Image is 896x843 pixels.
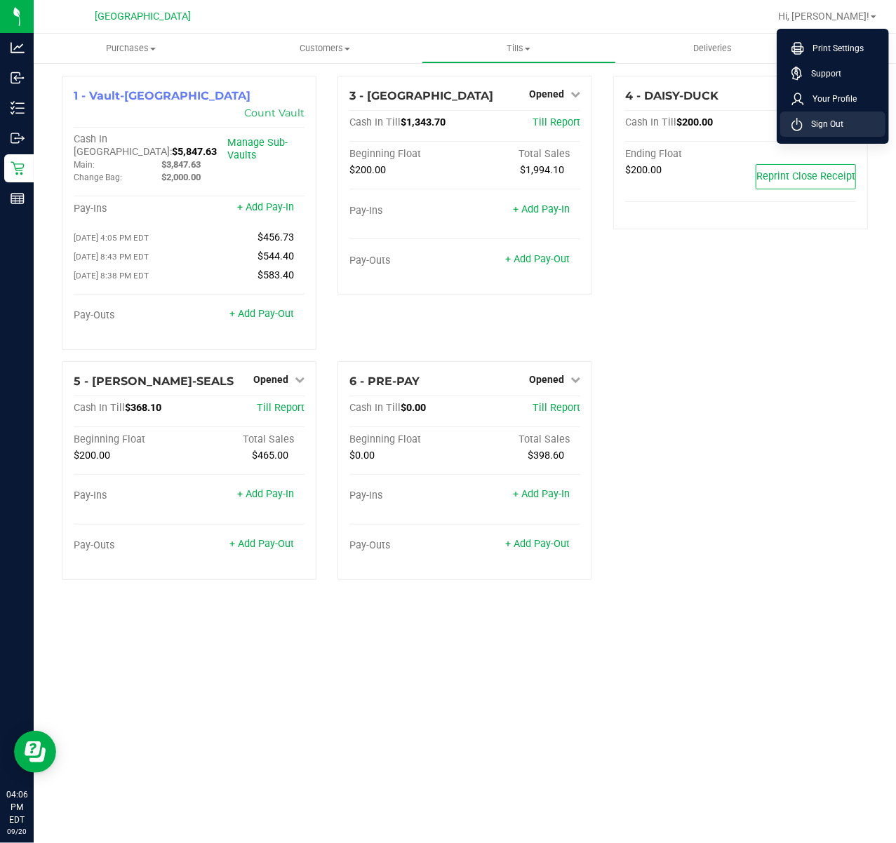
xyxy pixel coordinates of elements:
span: $200.00 [349,164,386,176]
a: Deliveries [616,34,810,63]
span: Sign Out [803,117,843,131]
span: $3,847.63 [161,159,201,170]
span: Hi, [PERSON_NAME]! [778,11,869,22]
span: Reprint Close Receipt [756,170,855,182]
a: Till Report [257,402,305,414]
div: Pay-Outs [349,539,465,552]
span: Cash In Till [625,116,676,128]
span: $5,847.63 [172,146,217,158]
a: Support [791,67,880,81]
a: + Add Pay-Out [505,253,570,265]
div: Total Sales [465,433,581,446]
a: + Add Pay-In [513,203,570,215]
div: Pay-Outs [74,539,189,552]
span: Customers [229,42,422,55]
div: Total Sales [465,148,581,161]
span: Support [803,67,841,81]
span: Opened [529,88,564,100]
span: 5 - [PERSON_NAME]-SEALS [74,375,234,388]
span: [DATE] 8:43 PM EDT [74,252,149,262]
div: Pay-Ins [349,490,465,502]
a: Purchases [34,34,228,63]
div: Pay-Ins [74,490,189,502]
span: Print Settings [804,41,864,55]
inline-svg: Inbound [11,71,25,85]
a: + Add Pay-In [513,488,570,500]
span: Purchases [34,42,228,55]
a: Count Vault [244,107,305,119]
div: Pay-Outs [74,309,189,322]
inline-svg: Retail [11,161,25,175]
div: Pay-Ins [349,205,465,217]
inline-svg: Analytics [11,41,25,55]
span: 4 - DAISY-DUCK [625,89,718,102]
span: Change Bag: [74,173,122,182]
inline-svg: Inventory [11,101,25,115]
a: + Add Pay-In [237,488,294,500]
inline-svg: Reports [11,191,25,205]
a: Till Report [533,402,580,414]
span: $0.00 [401,402,426,414]
span: Deliveries [674,42,751,55]
span: $465.00 [252,450,288,461]
span: 3 - [GEOGRAPHIC_DATA] [349,89,493,102]
span: Your Profile [804,92,857,106]
div: Pay-Outs [349,255,465,267]
span: [DATE] 4:05 PM EDT [74,233,149,243]
span: [DATE] 8:38 PM EDT [74,271,149,281]
span: Main: [74,160,95,170]
div: Beginning Float [74,433,189,446]
span: $456.73 [258,231,294,243]
span: $1,343.70 [401,116,446,128]
span: $368.10 [125,402,161,414]
span: Cash In Till [349,402,401,414]
span: $544.40 [258,250,294,262]
button: Reprint Close Receipt [756,164,856,189]
iframe: Resource center [14,731,56,773]
span: Opened [253,374,288,385]
a: + Add Pay-Out [229,308,294,320]
li: Sign Out [780,112,885,137]
a: Tills [422,34,616,63]
span: $2,000.00 [161,172,201,182]
a: + Add Pay-Out [229,538,294,550]
span: $200.00 [676,116,713,128]
a: + Add Pay-In [237,201,294,213]
span: $200.00 [74,450,110,461]
span: 1 - Vault-[GEOGRAPHIC_DATA] [74,89,250,102]
span: [GEOGRAPHIC_DATA] [95,11,192,22]
div: Total Sales [189,433,305,446]
span: Tills [422,42,615,55]
span: Cash In Till [74,402,125,414]
span: Opened [529,374,564,385]
span: $583.40 [258,269,294,281]
span: $200.00 [625,164,662,176]
span: Cash In Till [349,116,401,128]
div: Beginning Float [349,148,465,161]
inline-svg: Outbound [11,131,25,145]
p: 09/20 [6,826,27,837]
span: $0.00 [349,450,375,461]
a: Till Report [533,116,580,128]
span: Cash In [GEOGRAPHIC_DATA]: [74,133,172,158]
p: 04:06 PM EDT [6,788,27,826]
div: Pay-Ins [74,203,189,215]
a: + Add Pay-Out [505,538,570,550]
div: Beginning Float [349,433,465,446]
a: Customers [228,34,422,63]
a: Manage Sub-Vaults [227,137,288,161]
div: Ending Float [625,148,741,161]
span: $1,994.10 [520,164,564,176]
span: 6 - PRE-PAY [349,375,420,388]
span: $398.60 [528,450,564,461]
